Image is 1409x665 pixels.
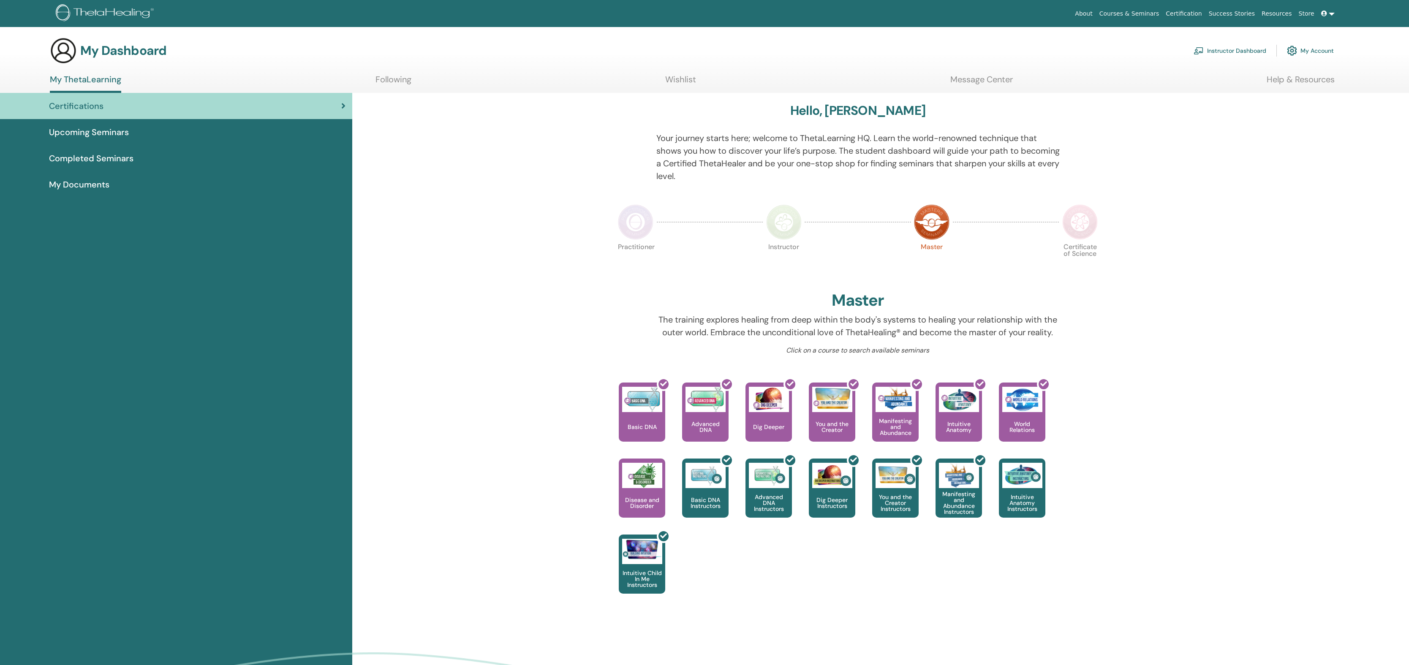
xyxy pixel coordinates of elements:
[685,463,726,488] img: Basic DNA Instructors
[1194,41,1266,60] a: Instructor Dashboard
[936,383,982,459] a: Intuitive Anatomy Intuitive Anatomy
[1267,74,1335,91] a: Help & Resources
[682,421,729,433] p: Advanced DNA
[619,497,665,509] p: Disease and Disorder
[50,37,77,64] img: generic-user-icon.jpg
[876,387,916,412] img: Manifesting and Abundance
[665,74,696,91] a: Wishlist
[49,100,103,112] span: Certifications
[809,421,855,433] p: You and the Creator
[49,126,129,138] span: Upcoming Seminars
[1194,47,1204,54] img: chalkboard-teacher.svg
[745,459,792,535] a: Advanced DNA Instructors Advanced DNA Instructors
[1062,244,1098,279] p: Certificate of Science
[1002,387,1042,412] img: World Relations
[872,383,919,459] a: Manifesting and Abundance Manifesting and Abundance
[619,383,665,459] a: Basic DNA Basic DNA
[939,387,979,412] img: Intuitive Anatomy
[999,459,1045,535] a: Intuitive Anatomy Instructors Intuitive Anatomy Instructors
[749,387,789,412] img: Dig Deeper
[1072,6,1096,22] a: About
[50,74,121,93] a: My ThetaLearning
[619,570,665,588] p: Intuitive Child In Me Instructors
[656,313,1060,339] p: The training explores healing from deep within the body's systems to healing your relationship wi...
[872,418,919,436] p: Manifesting and Abundance
[999,383,1045,459] a: World Relations World Relations
[914,244,949,279] p: Master
[809,497,855,509] p: Dig Deeper Instructors
[872,494,919,512] p: You and the Creator Instructors
[999,494,1045,512] p: Intuitive Anatomy Instructors
[809,459,855,535] a: Dig Deeper Instructors Dig Deeper Instructors
[685,387,726,412] img: Advanced DNA
[749,463,789,488] img: Advanced DNA Instructors
[622,463,662,488] img: Disease and Disorder
[914,204,949,240] img: Master
[1295,6,1318,22] a: Store
[49,152,133,165] span: Completed Seminars
[622,387,662,412] img: Basic DNA
[1002,463,1042,488] img: Intuitive Anatomy Instructors
[375,74,411,91] a: Following
[950,74,1013,91] a: Message Center
[936,491,982,515] p: Manifesting and Abundance Instructors
[766,244,802,279] p: Instructor
[682,497,729,509] p: Basic DNA Instructors
[622,539,662,559] img: Intuitive Child In Me Instructors
[618,204,653,240] img: Practitioner
[1205,6,1258,22] a: Success Stories
[49,178,109,191] span: My Documents
[1258,6,1295,22] a: Resources
[872,459,919,535] a: You and the Creator Instructors You and the Creator Instructors
[1287,41,1334,60] a: My Account
[56,4,157,23] img: logo.png
[682,383,729,459] a: Advanced DNA Advanced DNA
[656,132,1060,182] p: Your journey starts here; welcome to ThetaLearning HQ. Learn the world-renowned technique that sh...
[1162,6,1205,22] a: Certification
[832,291,884,310] h2: Master
[682,459,729,535] a: Basic DNA Instructors Basic DNA Instructors
[812,387,852,410] img: You and the Creator
[1287,43,1297,58] img: cog.svg
[619,459,665,535] a: Disease and Disorder Disease and Disorder
[618,244,653,279] p: Practitioner
[656,345,1060,356] p: Click on a course to search available seminars
[936,421,982,433] p: Intuitive Anatomy
[750,424,788,430] p: Dig Deeper
[619,535,665,611] a: Intuitive Child In Me Instructors Intuitive Child In Me Instructors
[745,494,792,512] p: Advanced DNA Instructors
[745,383,792,459] a: Dig Deeper Dig Deeper
[999,421,1045,433] p: World Relations
[80,43,166,58] h3: My Dashboard
[812,463,852,488] img: Dig Deeper Instructors
[1096,6,1163,22] a: Courses & Seminars
[766,204,802,240] img: Instructor
[1062,204,1098,240] img: Certificate of Science
[790,103,925,118] h3: Hello, [PERSON_NAME]
[809,383,855,459] a: You and the Creator You and the Creator
[936,459,982,535] a: Manifesting and Abundance Instructors Manifesting and Abundance Instructors
[876,463,916,488] img: You and the Creator Instructors
[939,463,979,488] img: Manifesting and Abundance Instructors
